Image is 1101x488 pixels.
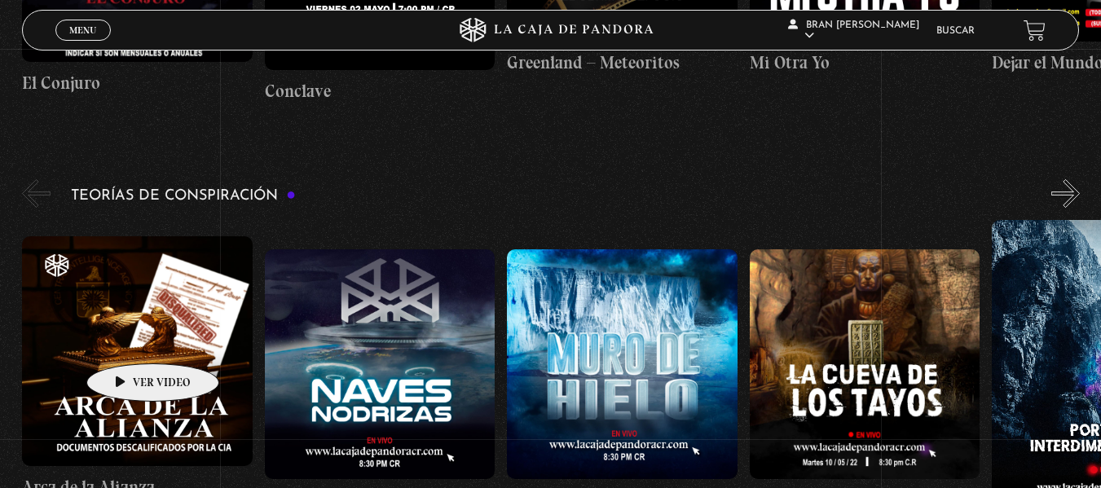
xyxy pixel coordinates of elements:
[64,39,102,51] span: Cerrar
[750,50,980,76] h4: Mi Otra Yo
[1051,179,1080,208] button: Next
[936,26,975,36] a: Buscar
[22,179,51,208] button: Previous
[507,50,738,76] h4: Greenland – Meteoritos
[265,78,495,104] h4: Conclave
[788,20,919,41] span: Bran [PERSON_NAME]
[22,70,253,96] h4: El Conjuro
[69,25,96,35] span: Menu
[1024,19,1046,41] a: View your shopping cart
[71,188,296,204] h3: Teorías de Conspiración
